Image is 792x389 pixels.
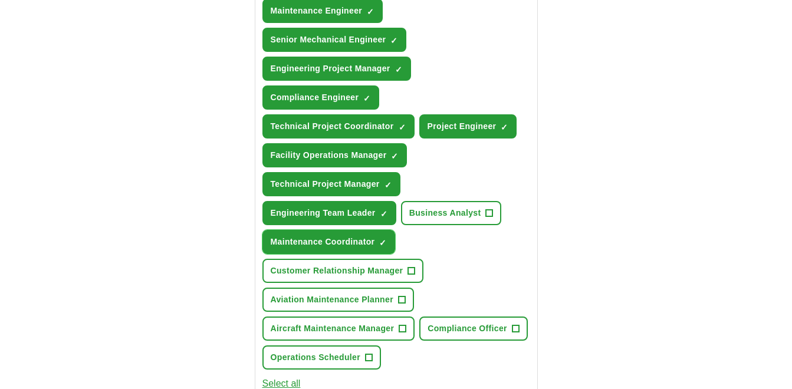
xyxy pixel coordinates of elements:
[419,317,528,341] button: Compliance Officer
[385,180,392,190] span: ✓
[379,238,386,248] span: ✓
[262,143,407,167] button: Facility Operations Manager✓
[391,151,398,161] span: ✓
[409,207,481,219] span: Business Analyst
[271,5,363,17] span: Maintenance Engineer
[271,62,390,75] span: Engineering Project Manager
[262,28,407,52] button: Senior Mechanical Engineer✓
[262,85,380,110] button: Compliance Engineer✓
[390,36,397,45] span: ✓
[419,114,517,139] button: Project Engineer✓
[262,259,424,283] button: Customer Relationship Manager
[271,265,403,277] span: Customer Relationship Manager
[271,322,395,335] span: Aircraft Maintenance Manager
[428,120,497,133] span: Project Engineer
[399,123,406,132] span: ✓
[271,34,386,46] span: Senior Mechanical Engineer
[271,207,376,219] span: Engineering Team Leader
[271,351,360,364] span: Operations Scheduler
[262,172,400,196] button: Technical Project Manager✓
[401,201,502,225] button: Business Analyst
[271,178,380,190] span: Technical Project Manager
[262,201,396,225] button: Engineering Team Leader✓
[367,7,374,17] span: ✓
[395,65,402,74] span: ✓
[262,57,411,81] button: Engineering Project Manager✓
[262,345,381,370] button: Operations Scheduler
[271,149,387,161] span: Facility Operations Manager
[271,294,393,306] span: Aviation Maintenance Planner
[262,230,396,254] button: Maintenance Coordinator✓
[363,94,370,103] span: ✓
[271,91,359,104] span: Compliance Engineer
[262,317,415,341] button: Aircraft Maintenance Manager
[271,120,394,133] span: Technical Project Coordinator
[262,288,414,312] button: Aviation Maintenance Planner
[380,209,387,219] span: ✓
[271,236,375,248] span: Maintenance Coordinator
[501,123,508,132] span: ✓
[428,322,507,335] span: Compliance Officer
[262,114,415,139] button: Technical Project Coordinator✓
